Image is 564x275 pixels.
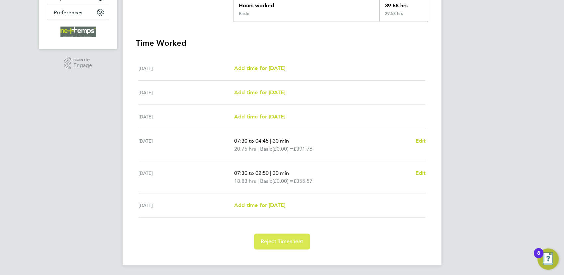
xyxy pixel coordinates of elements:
[293,146,313,152] span: £391.76
[73,63,92,68] span: Engage
[257,178,259,184] span: |
[234,178,256,184] span: 18.83 hrs
[379,11,428,22] div: 39.58 hrs
[234,89,285,96] span: Add time for [DATE]
[257,146,259,152] span: |
[139,89,234,97] div: [DATE]
[270,170,271,176] span: |
[136,38,428,48] h3: Time Worked
[272,178,293,184] span: (£0.00) =
[234,138,269,144] span: 07:30 to 04:45
[139,113,234,121] div: [DATE]
[234,113,285,121] a: Add time for [DATE]
[139,201,234,209] div: [DATE]
[415,169,425,177] a: Edit
[54,9,82,16] span: Preferences
[47,27,109,37] a: Go to home page
[254,234,310,249] button: Reject Timesheet
[293,178,313,184] span: £355.57
[270,138,271,144] span: |
[415,170,425,176] span: Edit
[64,57,92,70] a: Powered byEngage
[234,89,285,97] a: Add time for [DATE]
[234,170,269,176] span: 07:30 to 02:50
[139,169,234,185] div: [DATE]
[239,11,249,16] div: Basic
[260,177,272,185] span: Basic
[234,146,256,152] span: 20.75 hrs
[234,202,285,208] span: Add time for [DATE]
[537,248,559,270] button: Open Resource Center, 8 new notifications
[139,64,234,72] div: [DATE]
[260,145,272,153] span: Basic
[234,65,285,71] span: Add time for [DATE]
[272,146,293,152] span: (£0.00) =
[537,253,540,262] div: 8
[60,27,96,37] img: net-temps-logo-retina.png
[261,238,304,245] span: Reject Timesheet
[273,138,289,144] span: 30 min
[234,64,285,72] a: Add time for [DATE]
[273,170,289,176] span: 30 min
[139,137,234,153] div: [DATE]
[234,113,285,120] span: Add time for [DATE]
[234,201,285,209] a: Add time for [DATE]
[415,137,425,145] a: Edit
[47,5,109,20] button: Preferences
[73,57,92,63] span: Powered by
[415,138,425,144] span: Edit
